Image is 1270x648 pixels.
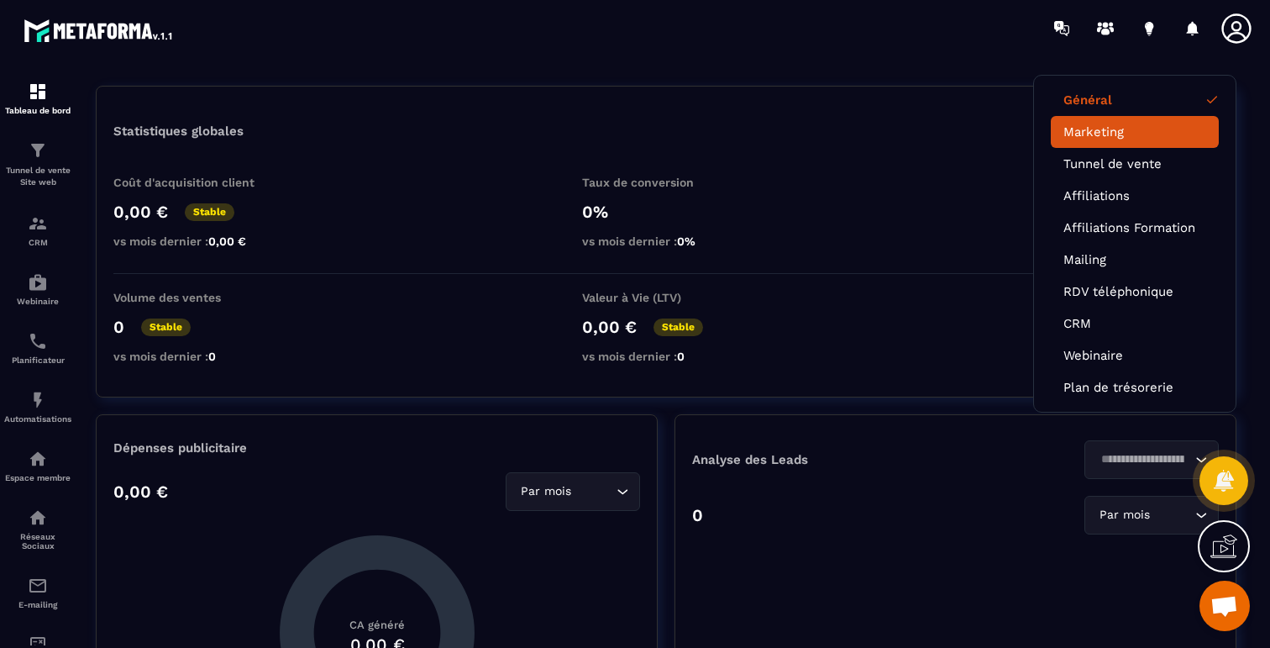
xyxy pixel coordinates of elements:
[1084,496,1219,535] div: Search for option
[1199,581,1250,631] div: Ouvrir le chat
[113,317,124,337] p: 0
[1063,92,1206,108] a: Général
[506,472,640,511] div: Search for option
[4,532,71,551] p: Réseaux Sociaux
[28,576,48,596] img: email
[4,495,71,563] a: social-networksocial-networkRéseaux Sociaux
[28,82,48,102] img: formation
[4,414,71,424] p: Automatisations
[582,350,750,363] p: vs mois dernier :
[4,106,71,115] p: Tableau de bord
[1153,506,1191,524] input: Search for option
[28,331,48,351] img: scheduler
[582,202,750,222] p: 0%
[4,563,71,622] a: emailemailE-mailing
[4,473,71,482] p: Espace membre
[113,482,168,502] p: 0,00 €
[692,505,703,525] p: 0
[1095,450,1191,469] input: Search for option
[28,140,48,161] img: formation
[113,291,281,304] p: Volume des ventes
[208,234,246,248] span: 0,00 €
[1063,348,1206,363] a: Webinaire
[28,449,48,469] img: automations
[113,350,281,363] p: vs mois dernier :
[28,213,48,234] img: formation
[692,452,956,467] p: Analyse des Leads
[1063,124,1206,140] a: Marketing
[4,319,71,377] a: schedulerschedulerPlanificateur
[4,297,71,306] p: Webinaire
[517,482,575,501] span: Par mois
[28,272,48,292] img: automations
[141,319,191,336] p: Stable
[1063,252,1206,267] a: Mailing
[4,165,71,188] p: Tunnel de vente Site web
[1063,380,1206,395] a: Plan de trésorerie
[677,234,695,248] span: 0%
[4,128,71,201] a: formationformationTunnel de vente Site web
[582,234,750,248] p: vs mois dernier :
[1063,188,1206,203] a: Affiliations
[113,176,281,189] p: Coût d'acquisition client
[4,69,71,128] a: formationformationTableau de bord
[582,317,637,337] p: 0,00 €
[208,350,216,363] span: 0
[28,390,48,410] img: automations
[1063,156,1206,171] a: Tunnel de vente
[24,15,175,45] img: logo
[28,508,48,528] img: social-network
[4,238,71,247] p: CRM
[653,319,703,336] p: Stable
[113,124,244,139] p: Statistiques globales
[4,600,71,609] p: E-mailing
[4,377,71,436] a: automationsautomationsAutomatisations
[582,291,750,304] p: Valeur à Vie (LTV)
[1063,284,1206,299] a: RDV téléphonique
[185,203,234,221] p: Stable
[1084,440,1219,479] div: Search for option
[4,356,71,365] p: Planificateur
[1063,316,1206,331] a: CRM
[4,260,71,319] a: automationsautomationsWebinaire
[1063,220,1206,235] a: Affiliations Formation
[1095,506,1153,524] span: Par mois
[4,436,71,495] a: automationsautomationsEspace membre
[4,201,71,260] a: formationformationCRM
[582,176,750,189] p: Taux de conversion
[113,234,281,248] p: vs mois dernier :
[575,482,612,501] input: Search for option
[677,350,685,363] span: 0
[113,202,168,222] p: 0,00 €
[113,440,640,456] p: Dépenses publicitaire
